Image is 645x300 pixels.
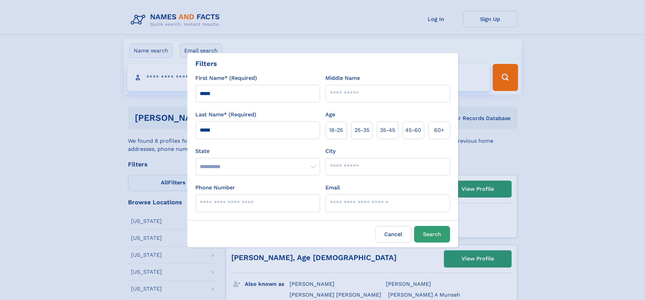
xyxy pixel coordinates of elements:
[329,126,343,134] span: 18‑25
[195,147,320,155] label: State
[405,126,421,134] span: 45‑60
[195,111,256,119] label: Last Name* (Required)
[375,226,411,243] label: Cancel
[325,74,360,82] label: Middle Name
[325,111,335,119] label: Age
[195,184,235,192] label: Phone Number
[325,184,340,192] label: Email
[414,226,450,243] button: Search
[354,126,369,134] span: 25‑35
[195,59,217,69] div: Filters
[380,126,395,134] span: 35‑45
[434,126,444,134] span: 60+
[325,147,336,155] label: City
[195,74,257,82] label: First Name* (Required)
